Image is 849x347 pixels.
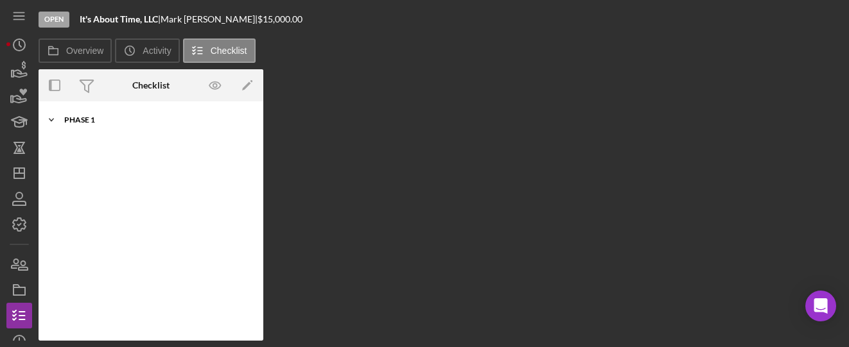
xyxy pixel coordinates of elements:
[143,46,171,56] label: Activity
[80,14,161,24] div: |
[66,46,103,56] label: Overview
[80,13,158,24] b: It's About Time, LLC
[211,46,247,56] label: Checklist
[183,38,256,63] button: Checklist
[132,80,170,90] div: Checklist
[161,14,258,24] div: Mark [PERSON_NAME] |
[805,291,836,321] div: Open Intercom Messenger
[258,14,306,24] div: $15,000.00
[39,38,112,63] button: Overview
[64,116,247,124] div: Phase 1
[39,12,69,28] div: Open
[115,38,179,63] button: Activity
